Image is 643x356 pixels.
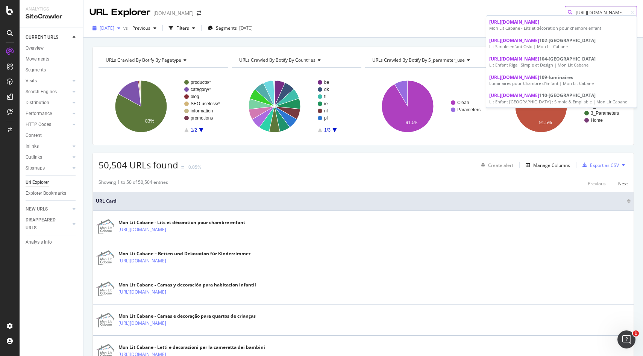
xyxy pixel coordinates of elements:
a: Visits [26,77,70,85]
div: [DATE] [239,25,253,31]
button: [DATE] [89,22,123,34]
div: Search Engines [26,88,57,96]
text: Home [591,118,603,123]
text: SEO-useless/* [191,101,220,106]
a: CURRENT URLS [26,33,70,41]
span: [URL][DOMAIN_NAME] [489,37,539,44]
span: vs [123,25,129,31]
div: Content [26,132,42,139]
a: [URL][DOMAIN_NAME] [118,320,166,327]
text: 1/3 [324,127,331,133]
img: main image [96,250,115,265]
span: [URL][DOMAIN_NAME] [489,19,539,25]
svg: A chart. [232,74,362,139]
a: NEW URLS [26,205,70,213]
text: 91.5% [406,120,419,125]
div: [DOMAIN_NAME] [153,9,194,17]
img: website_grey.svg [12,20,18,26]
a: Search Engines [26,88,70,96]
h4: URLs Crawled By Botify By s_parameter_use [371,54,488,66]
a: Performance [26,110,70,118]
span: URLs Crawled By Botify By pagetype [106,57,181,63]
span: 1 [633,330,639,336]
text: Parameters [457,107,481,112]
a: [URL][DOMAIN_NAME] [118,257,166,265]
a: [URL][DOMAIN_NAME]102-[GEOGRAPHIC_DATA]Lit Simple enfant Oslo | Mon Lit Cabane [486,34,637,53]
text: information [191,108,213,114]
a: Analysis Info [26,238,78,246]
span: Segments [216,25,237,31]
a: DISAPPEARED URLS [26,216,70,232]
button: Export as CSV [579,159,619,171]
a: [URL][DOMAIN_NAME] [118,226,166,233]
div: URL Explorer [89,6,150,19]
text: 91.5% [539,120,552,125]
div: Domaine [39,44,58,49]
div: Mots-clés [95,44,114,49]
text: 1/2 [191,127,197,133]
text: dk [324,87,329,92]
div: Mon Lit Cabane - Camas e decoração para quartos de crianças [118,313,256,320]
div: Lit Enfant [GEOGRAPHIC_DATA] : Simple & Empilable | Mon Lit Cabane [489,99,634,105]
text: Clean [457,100,469,105]
svg: A chart. [99,74,228,139]
a: Distribution [26,99,70,107]
div: Mon Lit Cabane – Betten und Dekoration für Kinderzimmer [118,250,250,257]
button: Previous [129,22,159,34]
text: pl [324,115,328,121]
span: [URL][DOMAIN_NAME] [489,56,539,62]
a: Segments [26,66,78,74]
div: CURRENT URLS [26,33,58,41]
div: Sitemaps [26,164,45,172]
span: [URL][DOMAIN_NAME] [489,92,539,98]
span: URLs Crawled By Botify By countries [239,57,315,63]
a: Explorer Bookmarks [26,189,78,197]
div: 102-[GEOGRAPHIC_DATA] [489,37,634,44]
a: [URL][DOMAIN_NAME]104-[GEOGRAPHIC_DATA]Lit Enfant Riga : Simple et Design | Mon Lit Cabane [486,53,637,71]
img: Equal [181,166,184,168]
div: Showing 1 to 50 of 50,504 entries [99,179,168,188]
img: tab_domain_overview_orange.svg [31,44,37,50]
div: A chart. [499,74,628,139]
div: Url Explorer [26,179,49,186]
div: Outlinks [26,153,42,161]
div: Domaine: [DOMAIN_NAME] [20,20,85,26]
a: [URL][DOMAIN_NAME] [118,288,166,296]
div: 109-luminaires [489,74,634,80]
a: Inlinks [26,142,70,150]
text: nl [324,108,328,114]
button: Segments[DATE] [205,22,256,34]
button: Create alert [478,159,513,171]
span: 2025 Sep. 6th [100,25,114,31]
div: HTTP Codes [26,121,51,129]
h4: URLs Crawled By Botify By pagetype [104,54,221,66]
div: Analysis Info [26,238,52,246]
div: Mon Lit Cabane - Camas y decoración para habitacion infantil [118,282,256,288]
a: [URL][DOMAIN_NAME]110-[GEOGRAPHIC_DATA]Lit Enfant [GEOGRAPHIC_DATA] : Simple & Empilable | Mon Li... [486,89,637,108]
div: Previous [588,180,606,187]
div: Movements [26,55,49,63]
button: Previous [588,179,606,188]
div: Explorer Bookmarks [26,189,66,197]
div: v 4.0.25 [21,12,37,18]
span: URLs Crawled By Botify By s_parameter_use [372,57,465,63]
a: HTTP Codes [26,121,70,129]
img: logo_orange.svg [12,12,18,18]
div: Overview [26,44,44,52]
div: arrow-right-arrow-left [197,11,201,16]
a: Overview [26,44,78,52]
div: NEW URLS [26,205,48,213]
img: main image [96,312,115,328]
div: Filters [176,25,189,31]
div: +0.05% [186,164,201,170]
svg: A chart. [365,74,495,139]
button: Filters [166,22,198,34]
div: Distribution [26,99,49,107]
div: Inlinks [26,142,39,150]
a: Movements [26,55,78,63]
div: Export as CSV [590,162,619,168]
a: Outlinks [26,153,70,161]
